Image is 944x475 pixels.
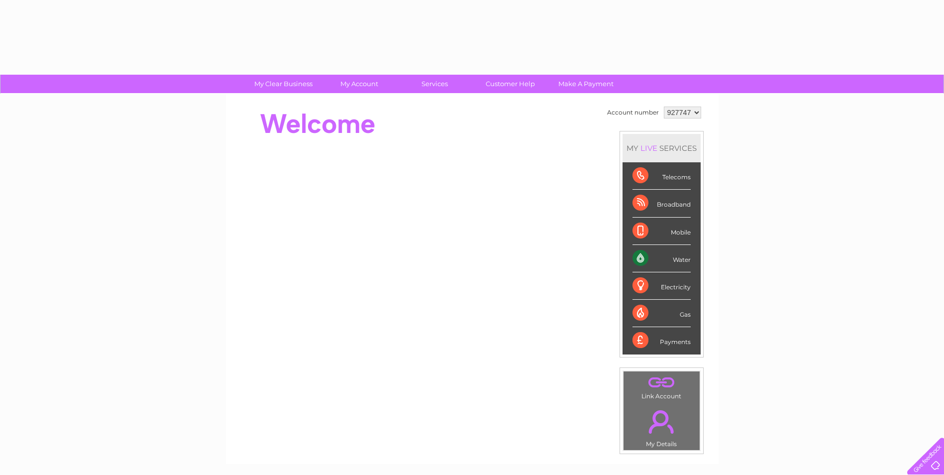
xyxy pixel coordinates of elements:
td: My Details [623,402,700,451]
a: Services [394,75,476,93]
div: Water [632,245,691,272]
a: My Account [318,75,400,93]
td: Account number [605,104,661,121]
a: . [626,404,697,439]
div: MY SERVICES [623,134,701,162]
div: Electricity [632,272,691,300]
a: My Clear Business [242,75,324,93]
div: LIVE [638,143,659,153]
div: Gas [632,300,691,327]
div: Payments [632,327,691,354]
a: Customer Help [469,75,551,93]
a: . [626,374,697,391]
div: Telecoms [632,162,691,190]
div: Mobile [632,218,691,245]
div: Broadband [632,190,691,217]
td: Link Account [623,371,700,402]
a: Make A Payment [545,75,627,93]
